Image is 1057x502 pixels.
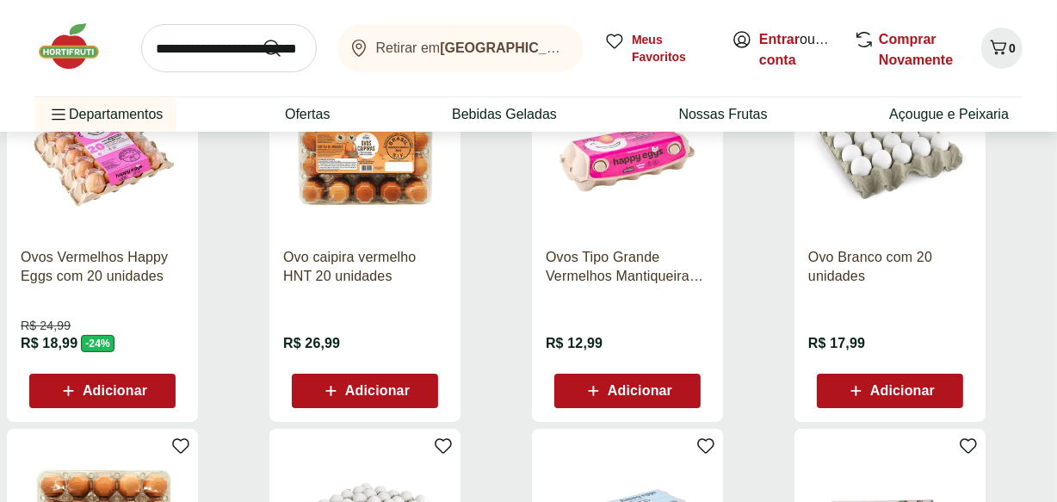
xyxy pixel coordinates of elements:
span: Retirar em [376,40,566,56]
span: 0 [1009,41,1016,55]
span: Adicionar [345,384,410,398]
a: Nossas Frutas [679,104,768,125]
span: Meus Favoritos [632,31,711,65]
button: Adicionar [292,374,438,408]
b: [GEOGRAPHIC_DATA]/[GEOGRAPHIC_DATA] [440,40,738,55]
a: Bebidas Geladas [452,104,557,125]
a: Ovo Branco com 20 unidades [808,248,972,286]
span: ou [759,29,836,71]
span: R$ 26,99 [283,334,340,353]
a: Ovos Vermelhos Happy Eggs com 20 unidades [21,248,184,286]
span: R$ 24,99 [21,317,71,334]
img: Ovos Tipo Grande Vermelhos Mantiqueira Happy Eggs 10 Unidades [546,71,709,234]
a: Entrar [759,32,800,46]
a: Meus Favoritos [604,31,711,65]
input: search [141,24,317,72]
span: R$ 18,99 [21,334,77,353]
span: R$ 17,99 [808,334,865,353]
img: Ovos Vermelhos Happy Eggs com 20 unidades [21,71,184,234]
a: Comprar Novamente [879,32,953,67]
span: Adicionar [608,384,672,398]
button: Adicionar [29,374,176,408]
button: Carrinho [981,28,1023,69]
button: Adicionar [817,374,963,408]
a: Açougue e Peixaria [889,104,1009,125]
img: Hortifruti [34,21,121,72]
span: - 24 % [81,335,114,352]
button: Menu [48,94,69,135]
a: Ofertas [285,104,330,125]
button: Submit Search [262,38,303,59]
button: Adicionar [554,374,701,408]
a: Ovos Tipo Grande Vermelhos Mantiqueira Happy Eggs 10 Unidades [546,248,709,286]
span: Departamentos [48,94,163,135]
span: Adicionar [83,384,147,398]
img: Ovo Branco com 20 unidades [808,71,972,234]
span: Adicionar [870,384,935,398]
button: Retirar em[GEOGRAPHIC_DATA]/[GEOGRAPHIC_DATA] [337,24,584,72]
span: R$ 12,99 [546,334,603,353]
a: Ovo caipira vermelho HNT 20 unidades [283,248,447,286]
img: Ovo caipira vermelho HNT 20 unidades [283,71,447,234]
